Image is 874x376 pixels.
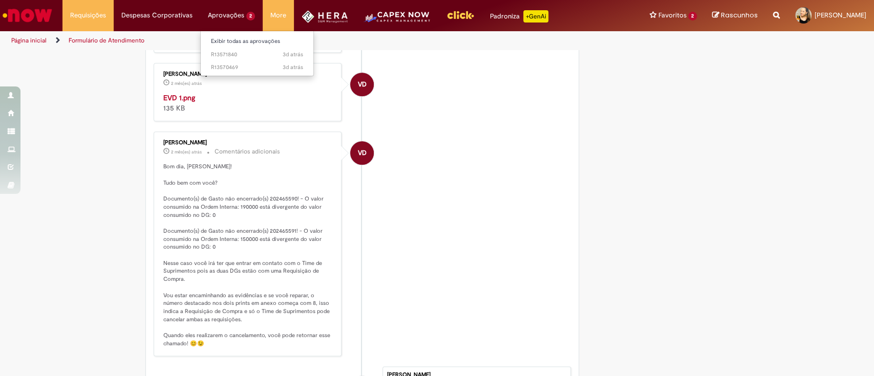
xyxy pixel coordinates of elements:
span: R13571840 [211,51,303,59]
a: Aberto R13570469 : [201,62,313,73]
span: Despesas Corporativas [121,10,193,20]
time: 30/07/2025 08:42:36 [171,80,202,86]
span: R13570469 [211,63,303,72]
a: Exibir todas as aprovações [201,36,313,47]
img: HeraLogo.png [302,10,348,23]
ul: Aprovações [200,31,314,76]
span: Favoritos [658,10,686,20]
div: Vitor DaSilva [350,73,374,96]
div: [PERSON_NAME] [163,71,334,77]
a: Formulário de Atendimento [69,36,144,45]
span: [PERSON_NAME] [815,11,866,19]
img: click_logo_yellow_360x200.png [446,7,474,23]
a: Rascunhos [712,11,758,20]
a: Página inicial [11,36,47,45]
div: 135 KB [163,93,334,113]
div: Vitor DaSilva [350,141,374,165]
span: Aprovações [208,10,244,20]
span: 2 mês(es) atrás [171,149,202,155]
span: 2 [688,12,697,20]
img: CapexLogo5.png [363,10,431,31]
time: 30/07/2025 08:42:22 [171,149,202,155]
time: 26/09/2025 12:40:02 [283,63,303,71]
span: Rascunhos [721,10,758,20]
a: EVD 1.png [163,93,195,102]
img: ServiceNow [1,5,54,26]
time: 26/09/2025 16:57:56 [283,51,303,58]
span: Requisições [70,10,106,20]
div: Padroniza [489,10,548,23]
span: More [270,10,286,20]
span: 2 mês(es) atrás [171,80,202,86]
span: 3d atrás [283,63,303,71]
span: VD [358,72,367,97]
span: VD [358,141,367,165]
div: [PERSON_NAME] [163,140,334,146]
span: 3d atrás [283,51,303,58]
a: Aberto R13571840 : [201,49,313,60]
ul: Trilhas de página [8,31,575,50]
span: 2 [246,12,255,20]
small: Comentários adicionais [215,147,280,156]
p: +GenAi [523,10,548,23]
p: Bom dia, [PERSON_NAME]! Tudo bem com você? Documento(s) de Gasto não encerrado(s) 202465590! - O ... [163,163,334,347]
